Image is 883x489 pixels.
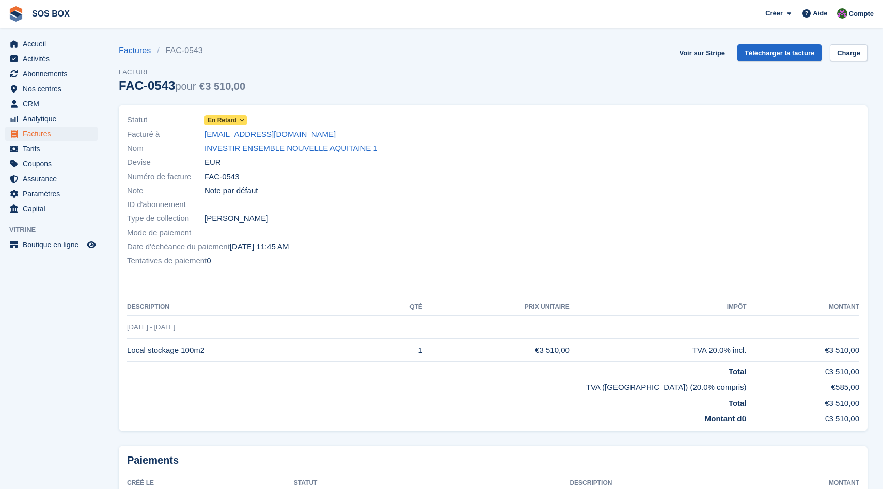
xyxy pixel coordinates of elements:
[5,127,98,141] a: menu
[23,201,85,216] span: Capital
[5,141,98,156] a: menu
[119,78,245,92] div: FAC-0543
[127,227,204,239] span: Mode de paiement
[127,185,204,197] span: Note
[119,44,157,57] a: Factures
[230,241,289,253] time: 2025-07-31 09:45:04 UTC
[127,241,230,253] span: Date d'échéance du paiement
[127,114,204,126] span: Statut
[23,67,85,81] span: Abonnements
[119,44,245,57] nav: breadcrumbs
[5,238,98,252] a: menu
[23,52,85,66] span: Activités
[28,5,74,22] a: SOS BOX
[127,129,204,140] span: Facturé à
[5,97,98,111] a: menu
[747,409,859,425] td: €3 510,00
[127,299,381,316] th: Description
[23,171,85,186] span: Assurance
[849,9,874,19] span: Compte
[747,299,859,316] th: Montant
[5,67,98,81] a: menu
[422,339,570,362] td: €3 510,00
[127,213,204,225] span: Type de collection
[5,37,98,51] a: menu
[207,255,211,267] span: 0
[127,171,204,183] span: Numéro de facture
[127,156,204,168] span: Devise
[199,81,245,92] span: €3 510,00
[747,393,859,409] td: €3 510,00
[9,225,103,235] span: Vitrine
[23,141,85,156] span: Tarifs
[705,414,747,423] strong: Montant dû
[23,156,85,171] span: Coupons
[422,299,570,316] th: Prix unitaire
[127,377,747,393] td: TVA ([GEOGRAPHIC_DATA]) (20.0% compris)
[127,199,204,211] span: ID d'abonnement
[5,156,98,171] a: menu
[23,238,85,252] span: Boutique en ligne
[127,143,204,154] span: Nom
[175,81,196,92] span: pour
[5,186,98,201] a: menu
[830,44,868,61] a: Charge
[127,323,175,331] span: [DATE] - [DATE]
[23,127,85,141] span: Factures
[729,367,747,376] strong: Total
[23,97,85,111] span: CRM
[747,339,859,362] td: €3 510,00
[85,239,98,251] a: Boutique d'aperçu
[747,361,859,377] td: €3 510,00
[5,52,98,66] a: menu
[5,82,98,96] a: menu
[5,112,98,126] a: menu
[381,339,422,362] td: 1
[813,8,827,19] span: Aide
[23,37,85,51] span: Accueil
[675,44,729,61] a: Voir sur Stripe
[204,171,240,183] span: FAC-0543
[119,67,245,77] span: Facture
[381,299,422,316] th: Qté
[127,454,859,467] h2: Paiements
[204,129,336,140] a: [EMAIL_ADDRESS][DOMAIN_NAME]
[5,201,98,216] a: menu
[765,8,783,19] span: Créer
[204,156,221,168] span: EUR
[204,143,377,154] a: INVESTIR ENSEMBLE NOUVELLE AQUITAINE 1
[5,171,98,186] a: menu
[737,44,822,61] a: Télécharger la facture
[204,185,258,197] span: Note par défaut
[204,213,268,225] span: [PERSON_NAME]
[570,299,747,316] th: Impôt
[23,82,85,96] span: Nos centres
[23,186,85,201] span: Paramètres
[729,399,747,407] strong: Total
[837,8,847,19] img: ALEXANDRE SOUBIRA
[208,116,237,125] span: En retard
[747,377,859,393] td: €585,00
[8,6,24,22] img: stora-icon-8386f47178a22dfd0bd8f6a31ec36ba5ce8667c1dd55bd0f319d3a0aa187defe.svg
[127,339,381,362] td: Local stockage 100m2
[570,344,747,356] div: TVA 20.0% incl.
[23,112,85,126] span: Analytique
[127,255,207,267] span: Tentatives de paiement
[204,114,247,126] a: En retard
